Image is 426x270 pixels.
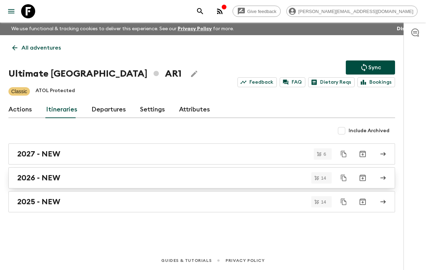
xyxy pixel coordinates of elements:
[237,77,277,87] a: Feedback
[21,44,61,52] p: All adventures
[357,77,395,87] a: Bookings
[17,173,60,182] h2: 2026 - NEW
[17,149,60,159] h2: 2027 - NEW
[349,127,389,134] span: Include Archived
[36,87,75,96] p: ATOL Protected
[280,77,305,87] a: FAQ
[243,9,280,14] span: Give feedback
[8,22,237,35] p: We use functional & tracking cookies to deliver this experience. See our for more.
[8,167,395,188] a: 2026 - NEW
[8,191,395,212] a: 2025 - NEW
[319,152,330,156] span: 6
[337,195,350,208] button: Duplicate
[91,101,126,118] a: Departures
[8,101,32,118] a: Actions
[286,6,418,17] div: [PERSON_NAME][EMAIL_ADDRESS][DOMAIN_NAME]
[8,41,65,55] a: All adventures
[140,101,165,118] a: Settings
[317,200,330,204] span: 14
[337,148,350,160] button: Duplicate
[317,176,330,180] span: 14
[17,197,60,206] h2: 2025 - NEW
[4,4,18,18] button: menu
[356,147,370,161] button: Archive
[356,195,370,209] button: Archive
[193,4,207,18] button: search adventures
[356,171,370,185] button: Archive
[8,143,395,165] a: 2027 - NEW
[368,63,381,72] p: Sync
[225,257,265,264] a: Privacy Policy
[395,24,418,34] button: Dismiss
[187,67,201,81] button: Edit Adventure Title
[8,67,182,81] h1: Ultimate [GEOGRAPHIC_DATA] AR1
[308,77,355,87] a: Dietary Reqs
[161,257,211,264] a: Guides & Tutorials
[178,26,212,31] a: Privacy Policy
[337,172,350,184] button: Duplicate
[294,9,417,14] span: [PERSON_NAME][EMAIL_ADDRESS][DOMAIN_NAME]
[233,6,281,17] a: Give feedback
[46,101,77,118] a: Itineraries
[179,101,210,118] a: Attributes
[346,60,395,75] button: Sync adventure departures to the booking engine
[11,88,27,95] p: Classic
